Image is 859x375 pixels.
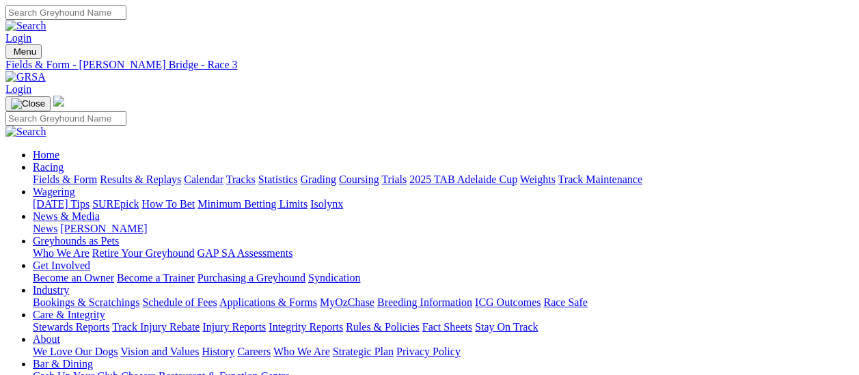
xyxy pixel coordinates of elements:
a: Home [33,149,59,161]
img: logo-grsa-white.png [53,96,64,107]
a: Grading [301,173,336,185]
button: Toggle navigation [5,44,42,59]
div: Racing [33,173,854,186]
img: Search [5,126,46,138]
a: Careers [237,346,271,357]
a: Fields & Form [33,173,97,185]
a: Rules & Policies [346,321,420,333]
a: Vision and Values [120,346,199,357]
a: 2025 TAB Adelaide Cup [409,173,517,185]
a: Stay On Track [475,321,538,333]
a: Statistics [258,173,298,185]
a: Wagering [33,186,75,197]
a: Fields & Form - [PERSON_NAME] Bridge - Race 3 [5,59,854,71]
input: Search [5,111,126,126]
a: ICG Outcomes [475,296,541,308]
a: We Love Our Dogs [33,346,118,357]
a: Syndication [308,272,360,283]
a: Breeding Information [377,296,472,308]
a: Race Safe [543,296,587,308]
a: [DATE] Tips [33,198,90,210]
a: Bookings & Scratchings [33,296,139,308]
button: Toggle navigation [5,96,51,111]
a: Purchasing a Greyhound [197,272,305,283]
a: Calendar [184,173,223,185]
a: Become a Trainer [117,272,195,283]
div: Greyhounds as Pets [33,247,854,260]
a: About [33,333,60,345]
a: Retire Your Greyhound [92,247,195,259]
a: Care & Integrity [33,309,105,320]
a: Industry [33,284,69,296]
a: Login [5,83,31,95]
a: Trials [381,173,407,185]
a: How To Bet [142,198,195,210]
a: Weights [520,173,556,185]
a: Fact Sheets [422,321,472,333]
a: Privacy Policy [396,346,461,357]
a: Track Maintenance [558,173,642,185]
a: Who We Are [273,346,330,357]
a: News [33,223,57,234]
div: Care & Integrity [33,321,854,333]
a: Minimum Betting Limits [197,198,308,210]
div: News & Media [33,223,854,235]
a: Who We Are [33,247,90,259]
input: Search [5,5,126,20]
a: Racing [33,161,64,173]
a: [PERSON_NAME] [60,223,147,234]
a: SUREpick [92,198,139,210]
a: Get Involved [33,260,90,271]
div: Industry [33,296,854,309]
img: GRSA [5,71,46,83]
a: Injury Reports [202,321,266,333]
a: Coursing [339,173,379,185]
a: Login [5,32,31,44]
a: GAP SA Assessments [197,247,293,259]
a: History [202,346,234,357]
img: Close [11,98,45,109]
a: MyOzChase [320,296,374,308]
a: Become an Owner [33,272,114,283]
span: Menu [14,46,36,57]
a: Results & Replays [100,173,181,185]
a: Integrity Reports [269,321,343,333]
div: Get Involved [33,272,854,284]
div: Wagering [33,198,854,210]
a: Tracks [226,173,256,185]
a: Applications & Forms [219,296,317,308]
a: Strategic Plan [333,346,394,357]
a: Track Injury Rebate [112,321,200,333]
a: Greyhounds as Pets [33,235,119,247]
a: Isolynx [310,198,343,210]
img: Search [5,20,46,32]
a: Bar & Dining [33,358,93,370]
a: Schedule of Fees [142,296,217,308]
a: News & Media [33,210,100,222]
div: About [33,346,854,358]
a: Stewards Reports [33,321,109,333]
